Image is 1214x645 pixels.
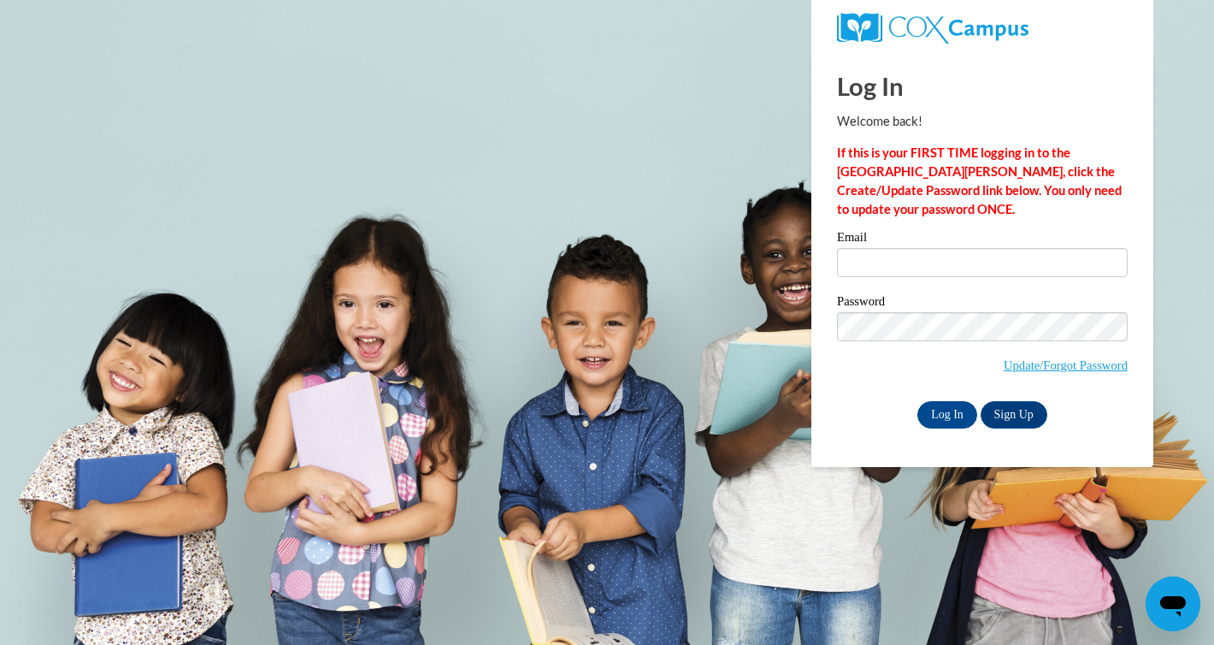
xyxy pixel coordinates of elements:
[837,295,1128,312] label: Password
[837,112,1128,131] p: Welcome back!
[837,13,1028,44] img: COX Campus
[837,68,1128,104] h1: Log In
[981,401,1047,429] a: Sign Up
[837,13,1128,44] a: COX Campus
[1146,577,1200,631] iframe: Button to launch messaging window
[837,231,1128,248] label: Email
[837,145,1122,216] strong: If this is your FIRST TIME logging in to the [GEOGRAPHIC_DATA][PERSON_NAME], click the Create/Upd...
[1004,358,1128,372] a: Update/Forgot Password
[917,401,977,429] input: Log In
